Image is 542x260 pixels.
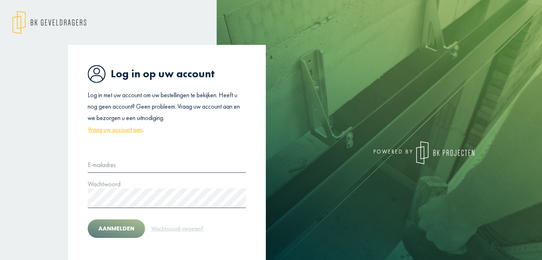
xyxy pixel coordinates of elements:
[88,65,246,83] h1: Log in op uw account
[277,141,474,164] div: powered by
[88,219,145,238] button: Aanmelden
[12,11,86,34] img: logo
[88,178,120,190] label: Wachtwoord
[151,224,204,233] a: Wachtwoord vergeten?
[416,141,474,164] img: logo
[88,124,143,135] a: Vraag uw account aan
[88,89,246,136] p: Log in met uw account om uw bestellingen te bekijken. Heeft u nog geen account? Geen probleem. Vr...
[88,65,105,83] img: icon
